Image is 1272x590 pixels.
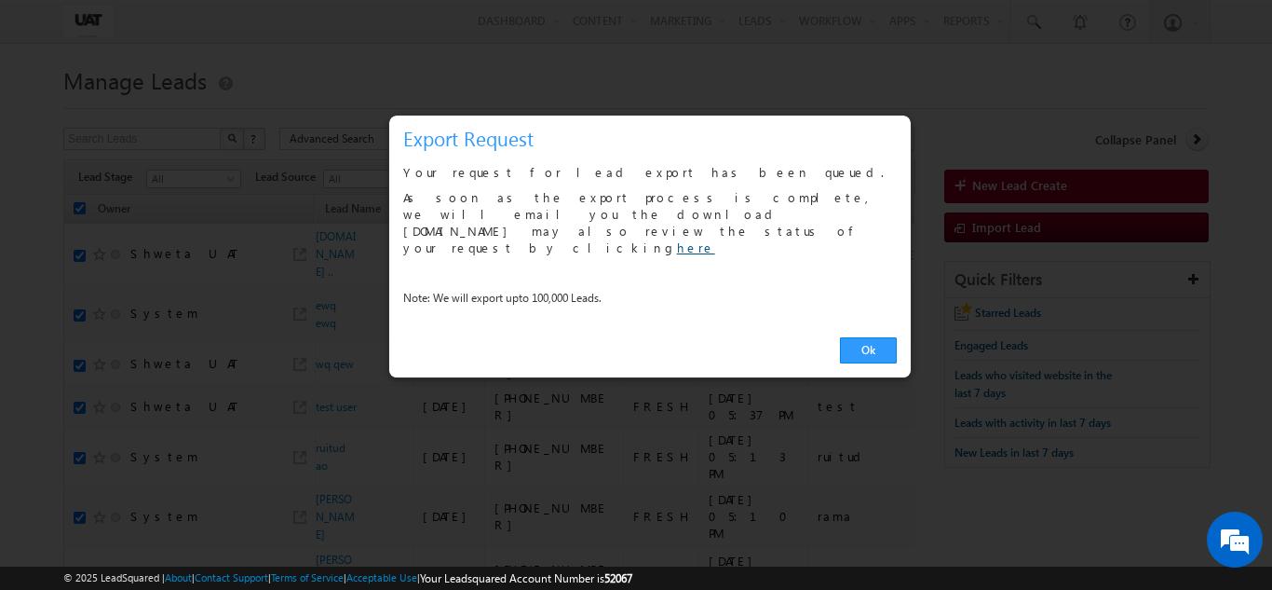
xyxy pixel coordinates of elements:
img: d_60004797649_company_0_60004797649 [32,98,78,122]
p: Your request for lead export has been queued. [403,164,897,181]
p: Note: We will export upto 100,000 Leads. [403,290,897,307]
div: Chat with us now [97,98,313,122]
a: Ok [840,337,897,364]
p: As soon as the export process is complete, we will email you the download [DOMAIN_NAME] may also ... [403,189,897,256]
em: Start Chat [253,458,338,483]
textarea: Type your message and hit 'Enter' [24,172,340,442]
a: Contact Support [195,571,268,583]
a: Terms of Service [271,571,344,583]
span: © 2025 LeadSquared | | | | | [63,569,632,587]
div: Minimize live chat window [305,9,350,54]
a: Acceptable Use [346,571,417,583]
h3: Export Request [403,122,904,155]
a: here [677,240,715,255]
span: Your Leadsquared Account Number is [420,571,632,585]
a: About [165,571,192,583]
span: 52067 [604,571,632,585]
